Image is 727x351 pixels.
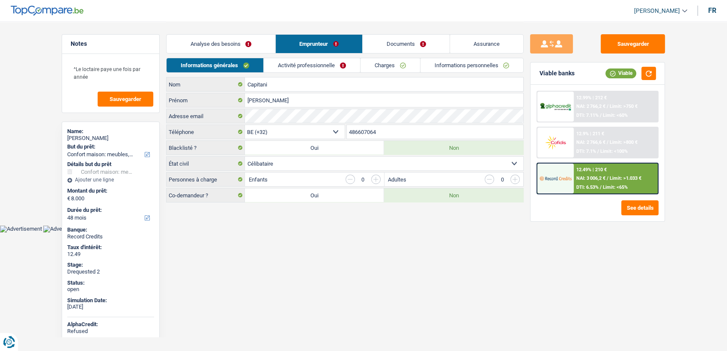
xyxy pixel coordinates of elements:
[67,207,152,214] label: Durée du prêt:
[634,7,680,15] span: [PERSON_NAME]
[67,128,154,135] div: Name:
[167,93,245,107] label: Prénom
[11,6,83,16] img: TopCompare Logo
[167,188,245,202] label: Co-demandeur ?
[576,131,604,137] div: 12.9% | 211 €
[98,92,153,107] button: Sauvegarder
[363,35,450,53] a: Documents
[610,175,641,181] span: Limit: >1.033 €
[67,161,154,168] div: Détails but du prêt
[67,321,154,328] div: AlphaCredit:
[264,58,360,72] a: Activité professionnelle
[167,141,245,155] label: Blacklisté ?
[539,134,571,150] img: Cofidis
[388,177,406,182] label: Adultes
[708,6,716,15] div: fr
[627,4,687,18] a: [PERSON_NAME]
[245,188,384,202] label: Oui
[539,102,571,112] img: AlphaCredit
[607,140,608,145] span: /
[67,244,154,251] div: Taux d'intérêt:
[67,177,154,183] div: Ajouter une ligne
[576,140,605,145] span: NAI: 2 766,6 €
[67,187,152,194] label: Montant du prêt:
[67,226,154,233] div: Banque:
[601,34,665,54] button: Sauvegarder
[597,149,599,154] span: /
[67,303,154,310] div: [DATE]
[67,268,154,275] div: Drequested 2
[610,140,638,145] span: Limit: >800 €
[167,35,275,53] a: Analyse des besoins
[67,262,154,268] div: Stage:
[498,177,506,182] div: 0
[610,104,638,109] span: Limit: >750 €
[607,104,608,109] span: /
[576,184,599,190] span: DTI: 6.53%
[67,328,154,335] div: Refused
[621,200,658,215] button: See details
[167,77,245,91] label: Nom
[361,58,420,72] a: Charges
[67,297,154,304] div: Simulation Date:
[167,58,263,72] a: Informations générales
[450,35,524,53] a: Assurance
[600,113,602,118] span: /
[600,149,628,154] span: Limit: <100%
[576,113,599,118] span: DTI: 7.11%
[43,226,85,232] img: Advertisement
[576,167,607,173] div: 12.49% | 210 €
[67,280,154,286] div: Status:
[384,188,523,202] label: Non
[576,104,605,109] span: NAI: 2 766,2 €
[167,125,245,139] label: Téléphone
[67,143,152,150] label: But du prêt:
[347,125,524,139] input: 401020304
[539,70,574,77] div: Viable banks
[276,35,363,53] a: Emprunteur
[245,141,384,155] label: Oui
[167,173,245,186] label: Personnes à charge
[420,58,524,72] a: Informations personnelles
[167,109,245,123] label: Adresse email
[248,177,267,182] label: Enfants
[359,177,367,182] div: 0
[167,157,245,170] label: État civil
[67,233,154,240] div: Record Credits
[600,184,602,190] span: /
[576,175,605,181] span: NAI: 3 006,2 €
[576,149,596,154] span: DTI: 7.1%
[67,286,154,293] div: open
[67,135,154,142] div: [PERSON_NAME]
[539,170,571,186] img: Record Credits
[603,113,628,118] span: Limit: <60%
[67,251,154,258] div: 12.49
[384,141,523,155] label: Non
[67,195,70,202] span: €
[607,175,608,181] span: /
[605,68,636,78] div: Viable
[71,40,151,48] h5: Notes
[603,184,628,190] span: Limit: <65%
[110,96,141,102] span: Sauvegarder
[576,95,607,101] div: 12.99% | 212 €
